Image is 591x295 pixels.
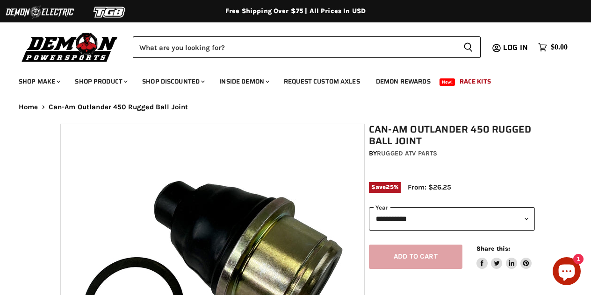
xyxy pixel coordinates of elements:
div: by [369,148,535,159]
input: Search [133,36,456,58]
button: Search [456,36,481,58]
span: From: $26.25 [408,183,451,191]
a: Shop Discounted [135,72,210,91]
ul: Main menu [12,68,565,91]
inbox-online-store-chat: Shopify online store chat [550,257,584,288]
span: Can-Am Outlander 450 Rugged Ball Joint [49,103,188,111]
span: New! [440,78,455,86]
span: Save % [369,182,401,192]
a: Race Kits [453,72,498,91]
img: Demon Powersports [19,30,121,63]
aside: Share this: [476,245,532,269]
a: Home [19,103,38,111]
form: Product [133,36,481,58]
a: Rugged ATV Parts [377,149,437,157]
select: year [369,207,535,230]
span: $0.00 [551,43,568,52]
span: Log in [503,42,528,53]
a: Log in [499,43,533,52]
a: Request Custom Axles [277,72,367,91]
a: Demon Rewards [369,72,438,91]
img: TGB Logo 2 [75,3,145,21]
h1: Can-Am Outlander 450 Rugged Ball Joint [369,124,535,147]
span: Share this: [476,245,510,252]
a: Shop Product [68,72,133,91]
a: Shop Make [12,72,66,91]
img: Demon Electric Logo 2 [5,3,75,21]
a: $0.00 [533,41,572,54]
a: Inside Demon [212,72,275,91]
span: 25 [386,183,393,190]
